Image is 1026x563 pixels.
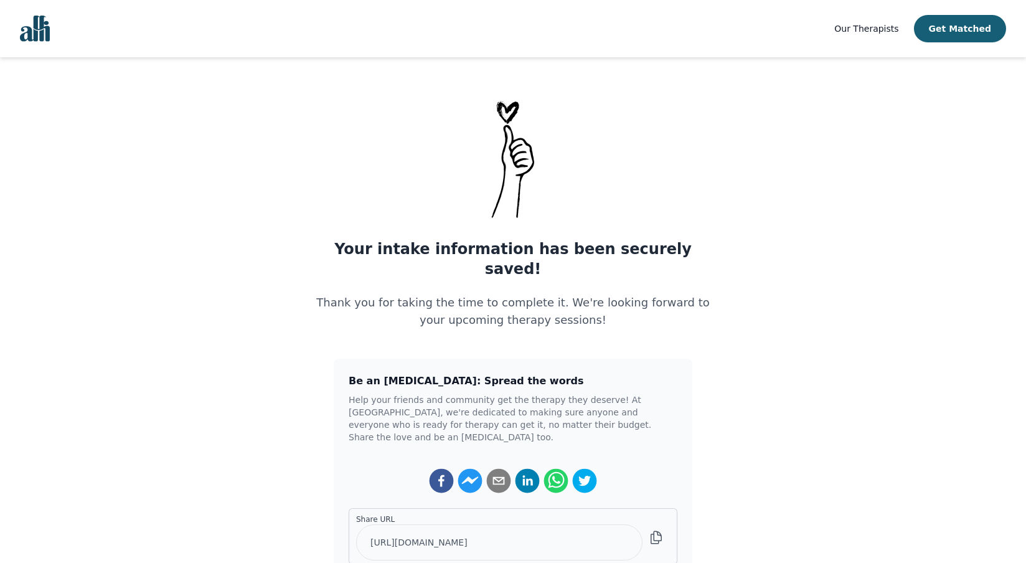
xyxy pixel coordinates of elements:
button: facebook [429,468,454,493]
h3: Be an [MEDICAL_DATA]: Spread the words [349,374,677,389]
button: Get Matched [914,15,1006,42]
label: Share URL [356,514,642,524]
h1: Your intake information has been securely saved! [304,239,722,279]
img: Thank-You-_1_uatste.png [481,97,545,219]
button: whatsapp [544,468,568,493]
button: facebookmessenger [458,468,482,493]
button: twitter [572,468,597,493]
a: Our Therapists [834,21,898,36]
button: linkedin [515,468,540,493]
button: email [486,468,511,493]
p: Help your friends and community get the therapy they deserve! At [GEOGRAPHIC_DATA], we're dedicat... [349,394,677,443]
img: alli logo [20,16,50,42]
p: Thank you for taking the time to complete it. We're looking forward to your upcoming therapy sess... [304,294,722,329]
span: Our Therapists [834,24,898,34]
